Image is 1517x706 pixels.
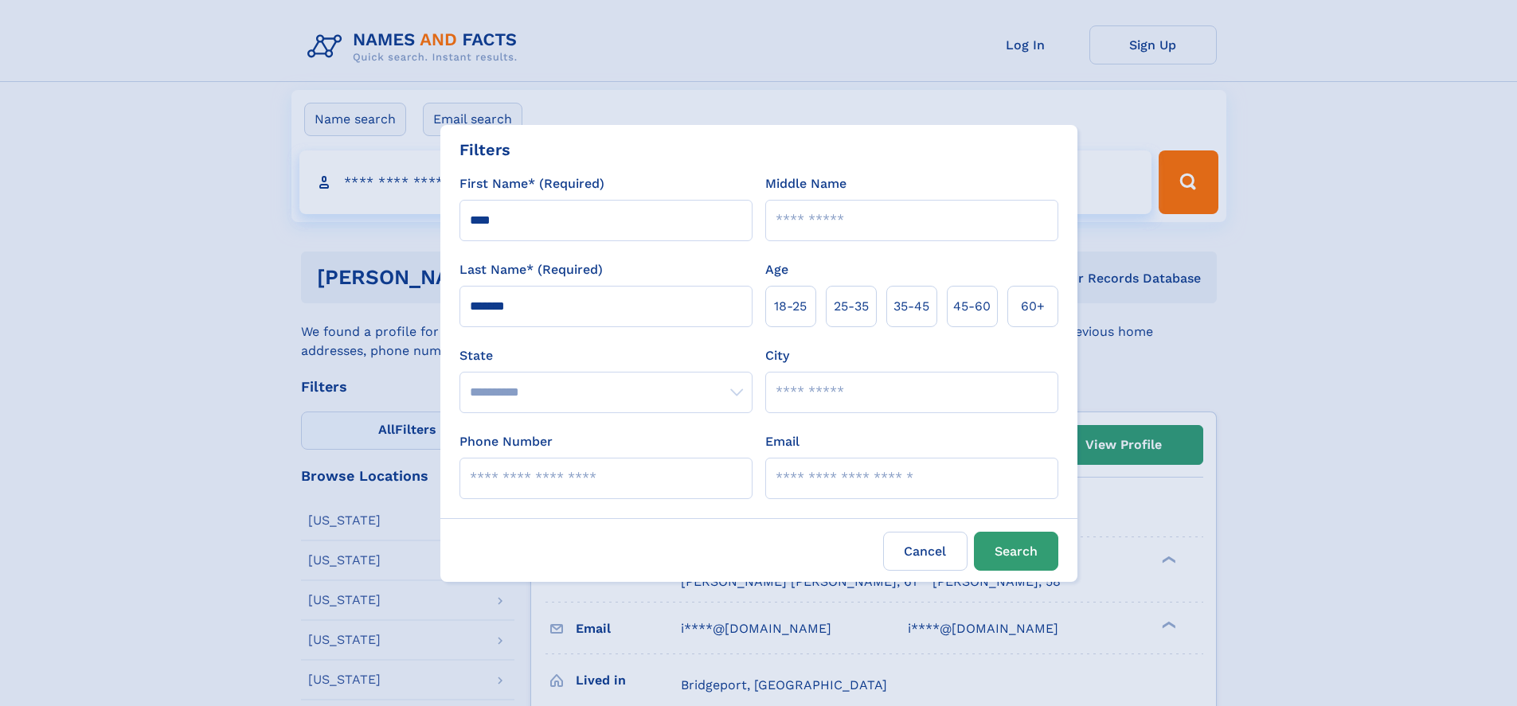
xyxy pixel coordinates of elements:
[459,346,753,365] label: State
[883,532,968,571] label: Cancel
[765,432,800,451] label: Email
[459,174,604,193] label: First Name* (Required)
[765,260,788,279] label: Age
[459,432,553,451] label: Phone Number
[459,260,603,279] label: Last Name* (Required)
[774,297,807,316] span: 18‑25
[765,174,846,193] label: Middle Name
[459,138,510,162] div: Filters
[765,346,789,365] label: City
[974,532,1058,571] button: Search
[893,297,929,316] span: 35‑45
[834,297,869,316] span: 25‑35
[1021,297,1045,316] span: 60+
[953,297,991,316] span: 45‑60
